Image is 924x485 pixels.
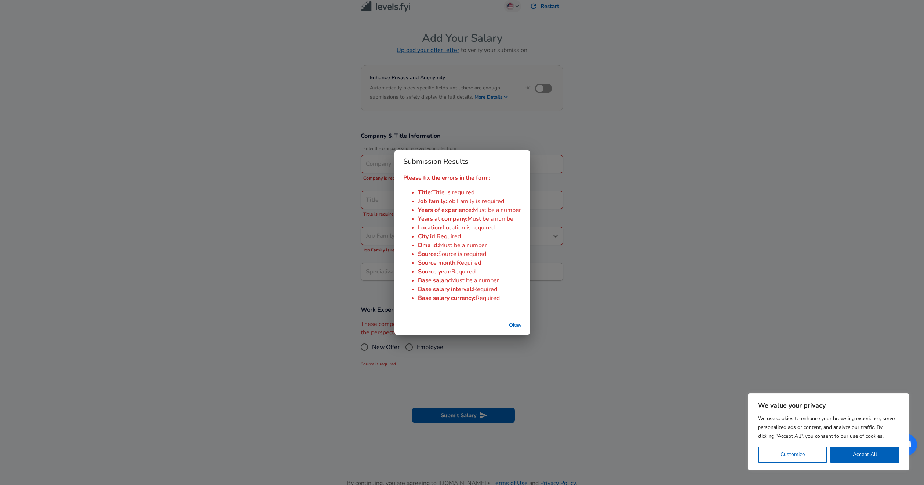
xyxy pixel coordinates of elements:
[418,206,473,214] span: Years of experience :
[451,268,476,276] span: Required
[451,276,499,284] span: Must be a number
[418,276,451,284] span: Base salary :
[418,215,468,223] span: Years at company :
[418,250,438,258] span: Source :
[447,197,504,205] span: Job Family is required
[443,224,495,232] span: Location is required
[418,259,457,267] span: Source month :
[418,241,439,249] span: Dma id :
[758,401,899,410] p: We value your privacy
[437,232,461,240] span: Required
[758,447,827,463] button: Customize
[457,259,481,267] span: Required
[830,447,899,463] button: Accept All
[473,285,497,293] span: Required
[748,393,909,470] div: We value your privacy
[418,188,432,196] span: Title :
[418,294,476,302] span: Base salary currency :
[468,215,516,223] span: Must be a number
[476,294,500,302] span: Required
[758,414,899,441] p: We use cookies to enhance your browsing experience, serve personalized ads or content, and analyz...
[473,206,521,214] span: Must be a number
[432,188,474,196] span: Title is required
[438,250,486,258] span: Source is required
[418,197,447,205] span: Job family :
[418,268,451,276] span: Source year :
[418,285,473,293] span: Base salary interval :
[503,319,527,332] button: successful-submission-button
[439,241,487,249] span: Must be a number
[418,232,437,240] span: City id :
[418,224,443,232] span: Location :
[403,174,490,182] strong: Please fix the errors in the form:
[394,150,530,173] h2: Submission Results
